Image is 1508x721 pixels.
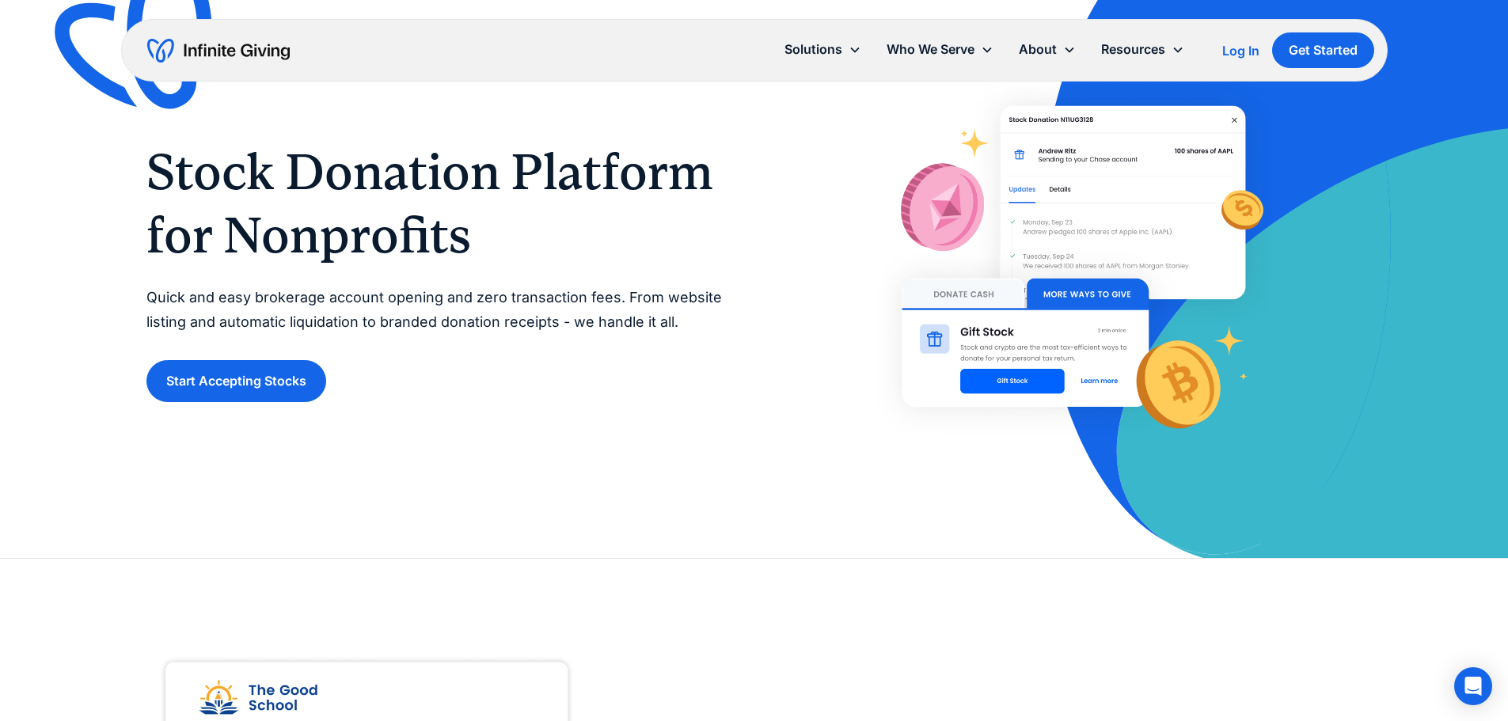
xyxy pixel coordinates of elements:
[869,73,1279,469] img: With Infinite Giving’s stock donation platform, it’s easy for donors to give stock to your nonpro...
[1101,39,1165,60] div: Resources
[146,140,723,267] h1: Stock Donation Platform for Nonprofits
[147,38,290,63] a: home
[1272,32,1374,68] a: Get Started
[1006,32,1088,66] div: About
[784,39,842,60] div: Solutions
[1454,667,1492,705] div: Open Intercom Messenger
[1222,41,1259,60] a: Log In
[1019,39,1057,60] div: About
[1222,44,1259,57] div: Log In
[887,39,974,60] div: Who We Serve
[874,32,1006,66] div: Who We Serve
[146,360,326,402] a: Start Accepting Stocks
[772,32,874,66] div: Solutions
[1088,32,1197,66] div: Resources
[146,286,723,334] p: Quick and easy brokerage account opening and zero transaction fees. From website listing and auto...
